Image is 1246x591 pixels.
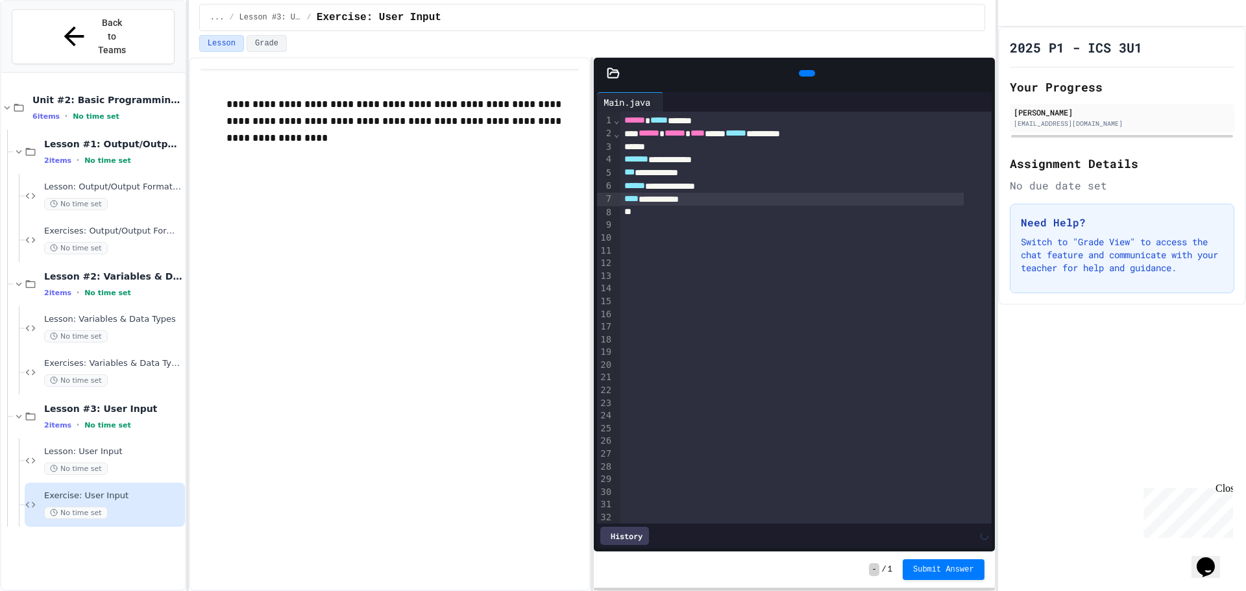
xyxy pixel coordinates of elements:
[1010,38,1142,56] h1: 2025 P1 - ICS 3U1
[84,421,131,429] span: No time set
[613,115,620,125] span: Fold line
[1191,539,1233,578] iframe: chat widget
[44,182,182,193] span: Lesson: Output/Output Formatting
[913,564,974,575] span: Submit Answer
[44,463,108,475] span: No time set
[1014,119,1230,128] div: [EMAIL_ADDRESS][DOMAIN_NAME]
[65,111,67,121] span: •
[597,397,613,410] div: 23
[1021,215,1223,230] h3: Need Help?
[597,435,613,448] div: 26
[613,128,620,139] span: Fold line
[869,563,879,576] span: -
[597,114,613,127] div: 1
[307,12,311,23] span: /
[44,421,71,429] span: 2 items
[44,271,182,282] span: Lesson #2: Variables & Data Types
[1010,154,1234,173] h2: Assignment Details
[597,308,613,321] div: 16
[597,232,613,245] div: 10
[597,422,613,435] div: 25
[597,359,613,372] div: 20
[44,226,182,237] span: Exercises: Output/Output Formatting
[597,219,613,232] div: 9
[44,507,108,519] span: No time set
[597,127,613,140] div: 2
[597,153,613,166] div: 4
[239,12,302,23] span: Lesson #3: User Input
[597,346,613,359] div: 19
[84,156,131,165] span: No time set
[597,282,613,295] div: 14
[44,490,182,501] span: Exercise: User Input
[247,35,287,52] button: Grade
[597,486,613,499] div: 30
[44,242,108,254] span: No time set
[1010,78,1234,96] h2: Your Progress
[597,498,613,511] div: 31
[597,511,613,524] div: 32
[199,35,244,52] button: Lesson
[44,156,71,165] span: 2 items
[597,141,613,154] div: 3
[597,409,613,422] div: 24
[903,559,984,580] button: Submit Answer
[597,384,613,397] div: 22
[1010,178,1234,193] div: No due date set
[210,12,225,23] span: ...
[597,448,613,461] div: 27
[229,12,234,23] span: /
[44,330,108,343] span: No time set
[597,167,613,180] div: 5
[597,206,613,219] div: 8
[77,155,79,165] span: •
[1021,235,1223,274] p: Switch to "Grade View" to access the chat feature and communicate with your teacher for help and ...
[597,371,613,384] div: 21
[44,358,182,369] span: Exercises: Variables & Data Types
[44,289,71,297] span: 2 items
[44,374,108,387] span: No time set
[597,295,613,308] div: 15
[597,320,613,333] div: 17
[317,10,441,25] span: Exercise: User Input
[597,473,613,486] div: 29
[77,287,79,298] span: •
[32,112,60,121] span: 6 items
[888,564,892,575] span: 1
[600,527,649,545] div: History
[597,245,613,258] div: 11
[597,193,613,206] div: 7
[44,314,182,325] span: Lesson: Variables & Data Types
[12,9,175,64] button: Back to Teams
[5,5,90,82] div: Chat with us now!Close
[44,198,108,210] span: No time set
[32,94,182,106] span: Unit #2: Basic Programming Concepts
[97,16,127,57] span: Back to Teams
[1138,483,1233,538] iframe: chat widget
[44,138,182,150] span: Lesson #1: Output/Output Formatting
[44,403,182,415] span: Lesson #3: User Input
[73,112,119,121] span: No time set
[44,446,182,457] span: Lesson: User Input
[597,95,657,109] div: Main.java
[882,564,886,575] span: /
[1014,106,1230,118] div: [PERSON_NAME]
[597,270,613,283] div: 13
[597,180,613,193] div: 6
[597,257,613,270] div: 12
[597,461,613,474] div: 28
[84,289,131,297] span: No time set
[597,333,613,346] div: 18
[597,92,664,112] div: Main.java
[77,420,79,430] span: •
